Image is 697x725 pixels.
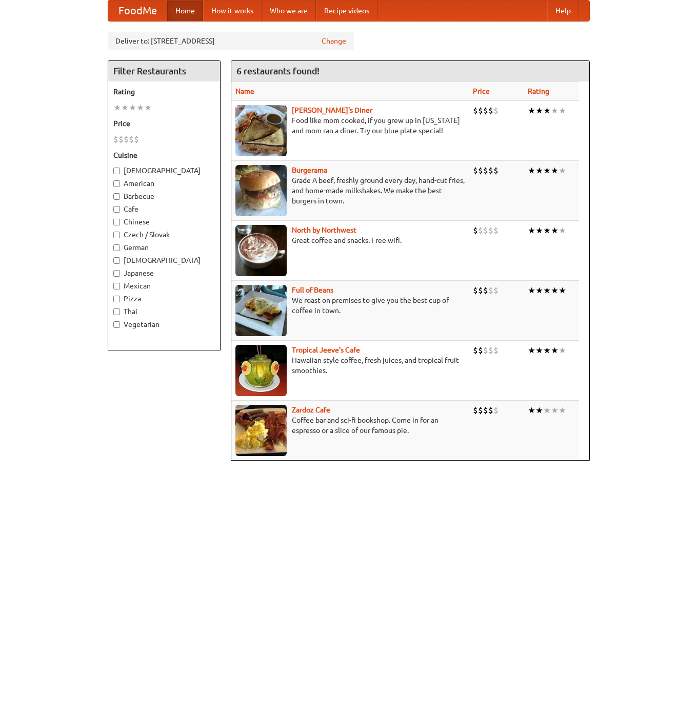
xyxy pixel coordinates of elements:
[129,102,136,113] li: ★
[113,204,215,214] label: Cafe
[478,225,483,236] li: $
[235,165,287,216] img: burgerama.jpg
[488,405,493,416] li: $
[473,165,478,176] li: $
[551,405,559,416] li: ★
[113,168,120,174] input: [DEMOGRAPHIC_DATA]
[134,134,139,145] li: $
[528,285,535,296] li: ★
[113,321,120,328] input: Vegetarian
[113,268,215,278] label: Japanese
[535,165,543,176] li: ★
[113,134,118,145] li: $
[543,285,551,296] li: ★
[488,285,493,296] li: $
[316,1,377,21] a: Recipe videos
[113,296,120,302] input: Pizza
[108,1,167,21] a: FoodMe
[235,87,254,95] a: Name
[113,150,215,160] h5: Cuisine
[235,235,465,245] p: Great coffee and snacks. Free wifi.
[493,345,499,356] li: $
[292,286,333,294] a: Full of Beans
[113,308,120,315] input: Thai
[488,105,493,116] li: $
[473,87,490,95] a: Price
[483,405,488,416] li: $
[292,346,360,354] a: Tropical Jeeve's Cafe
[528,405,535,416] li: ★
[535,225,543,236] li: ★
[559,345,566,356] li: ★
[113,87,215,97] h5: Rating
[113,191,215,201] label: Barbecue
[535,285,543,296] li: ★
[488,345,493,356] li: $
[113,193,120,200] input: Barbecue
[118,134,124,145] li: $
[113,242,215,253] label: German
[144,102,152,113] li: ★
[113,319,215,329] label: Vegetarian
[235,285,287,336] img: beans.jpg
[559,405,566,416] li: ★
[478,285,483,296] li: $
[262,1,316,21] a: Who we are
[483,225,488,236] li: $
[108,61,220,81] h4: Filter Restaurants
[292,106,372,114] a: [PERSON_NAME]'s Diner
[493,405,499,416] li: $
[483,285,488,296] li: $
[493,105,499,116] li: $
[292,166,327,174] a: Burgerama
[528,345,535,356] li: ★
[113,306,215,317] label: Thai
[235,295,465,316] p: We roast on premises to give you the best cup of coffee in town.
[559,225,566,236] li: ★
[535,105,543,116] li: ★
[113,102,121,113] li: ★
[528,165,535,176] li: ★
[473,345,478,356] li: $
[528,87,549,95] a: Rating
[493,225,499,236] li: $
[559,105,566,116] li: ★
[543,105,551,116] li: ★
[113,270,120,277] input: Japanese
[473,285,478,296] li: $
[551,345,559,356] li: ★
[113,257,120,264] input: [DEMOGRAPHIC_DATA]
[235,355,465,376] p: Hawaiian style coffee, fresh juices, and tropical fruit smoothies.
[235,175,465,206] p: Grade A beef, freshly ground every day, hand-cut fries, and home-made milkshakes. We make the bes...
[113,165,215,176] label: [DEMOGRAPHIC_DATA]
[551,225,559,236] li: ★
[559,285,566,296] li: ★
[535,345,543,356] li: ★
[473,225,478,236] li: $
[559,165,566,176] li: ★
[113,283,120,289] input: Mexican
[528,105,535,116] li: ★
[478,165,483,176] li: $
[488,225,493,236] li: $
[113,244,120,251] input: German
[478,105,483,116] li: $
[551,105,559,116] li: ★
[483,345,488,356] li: $
[236,66,320,76] ng-pluralize: 6 restaurants found!
[235,415,465,436] p: Coffee bar and sci-fi bookshop. Come in for an espresso or a slice of our famous pie.
[493,165,499,176] li: $
[108,32,354,50] div: Deliver to: [STREET_ADDRESS]
[543,165,551,176] li: ★
[235,345,287,396] img: jeeves.jpg
[547,1,579,21] a: Help
[292,406,330,414] a: Zardoz Cafe
[292,226,356,234] a: North by Northwest
[124,134,129,145] li: $
[203,1,262,21] a: How it works
[235,105,287,156] img: sallys.jpg
[322,36,346,46] a: Change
